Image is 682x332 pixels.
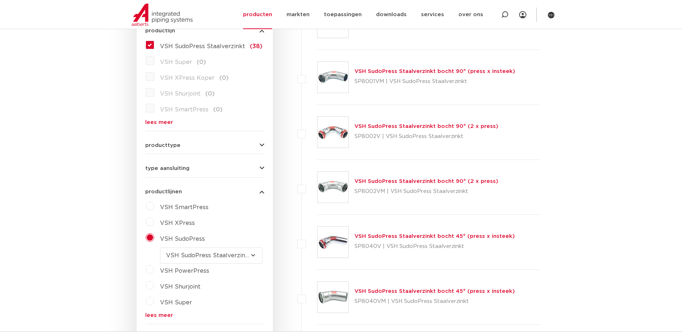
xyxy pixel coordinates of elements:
[317,62,348,93] img: Thumbnail for VSH SudoPress Staalverzinkt bocht 90° (press x insteek)
[317,227,348,258] img: Thumbnail for VSH SudoPress Staalverzinkt bocht 45° (press x insteek)
[219,75,229,81] span: (0)
[145,143,264,148] button: producttype
[354,76,515,87] p: SP8001VM | VSH SudoPress Staalverzinkt
[317,172,348,203] img: Thumbnail for VSH SudoPress Staalverzinkt bocht 90° (2 x press)
[354,234,515,239] a: VSH SudoPress Staalverzinkt bocht 45° (press x insteek)
[160,284,201,290] span: VSH Shurjoint
[317,117,348,148] img: Thumbnail for VSH SudoPress Staalverzinkt bocht 90° (2 x press)
[250,43,262,49] span: (38)
[145,143,180,148] span: producttype
[160,75,215,81] span: VSH XPress Koper
[145,166,264,171] button: type aansluiting
[317,282,348,313] img: Thumbnail for VSH SudoPress Staalverzinkt bocht 45° (press x insteek)
[354,289,515,294] a: VSH SudoPress Staalverzinkt bocht 45° (press x insteek)
[145,28,175,33] span: productlijn
[213,107,223,112] span: (0)
[160,236,205,242] span: VSH SudoPress
[145,28,264,33] button: productlijn
[145,189,264,194] button: productlijnen
[145,120,264,125] a: lees meer
[354,241,515,252] p: SP8040V | VSH SudoPress Staalverzinkt
[160,268,209,274] span: VSH PowerPress
[160,43,245,49] span: VSH SudoPress Staalverzinkt
[354,179,498,184] a: VSH SudoPress Staalverzinkt bocht 90° (2 x press)
[354,131,498,142] p: SP8002V | VSH SudoPress Staalverzinkt
[354,186,498,197] p: SP8002VM | VSH SudoPress Staalverzinkt
[145,189,182,194] span: productlijnen
[197,59,206,65] span: (0)
[160,59,192,65] span: VSH Super
[354,69,515,74] a: VSH SudoPress Staalverzinkt bocht 90° (press x insteek)
[354,124,498,129] a: VSH SudoPress Staalverzinkt bocht 90° (2 x press)
[160,220,195,226] span: VSH XPress
[160,91,201,97] span: VSH Shurjoint
[145,166,189,171] span: type aansluiting
[160,107,209,112] span: VSH SmartPress
[160,300,192,305] span: VSH Super
[354,296,515,307] p: SP8040VM | VSH SudoPress Staalverzinkt
[160,204,209,210] span: VSH SmartPress
[205,91,215,97] span: (0)
[145,313,264,318] a: lees meer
